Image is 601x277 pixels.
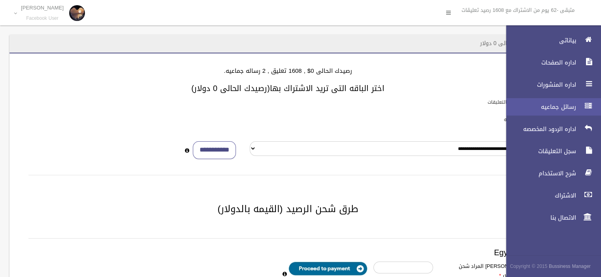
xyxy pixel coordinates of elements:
[21,15,64,21] small: Facebook User
[499,32,601,49] a: بياناتى
[499,214,578,222] span: الاتصال بنا
[499,98,601,116] a: رسائل جماعيه
[499,76,601,93] a: اداره المنشورات
[21,5,64,11] p: [PERSON_NAME]
[510,262,547,271] span: Copyright © 2015
[499,81,578,89] span: اداره المنشورات
[499,59,578,66] span: اداره الصفحات
[28,248,547,257] h3: Egypt payment
[19,68,557,74] h4: رصيدك الحالى 0$ , 1608 تعليق , 2 رساله جماعيه.
[19,204,557,214] h2: طرق شحن الرصيد (القيمه بالدولار)
[499,165,601,182] a: شرح الاستخدام
[504,115,550,124] label: باقات الرسائل الجماعيه
[499,192,578,199] span: الاشتراك
[499,187,601,204] a: الاشتراك
[499,36,578,44] span: بياناتى
[499,142,601,160] a: سجل التعليقات
[499,120,601,138] a: اداره الردود المخصصه
[471,36,566,51] header: الاشتراك - رصيدك الحالى 0 دولار
[499,54,601,71] a: اداره الصفحات
[19,84,557,93] h3: اختر الباقه التى تريد الاشتراك بها(رصيدك الحالى 0 دولار)
[499,103,578,111] span: رسائل جماعيه
[499,125,578,133] span: اداره الردود المخصصه
[499,209,601,226] a: الاتصال بنا
[499,147,578,155] span: سجل التعليقات
[499,169,578,177] span: شرح الاستخدام
[549,262,591,271] strong: Bussiness Manager
[488,98,550,106] label: باقات الرد الالى على التعليقات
